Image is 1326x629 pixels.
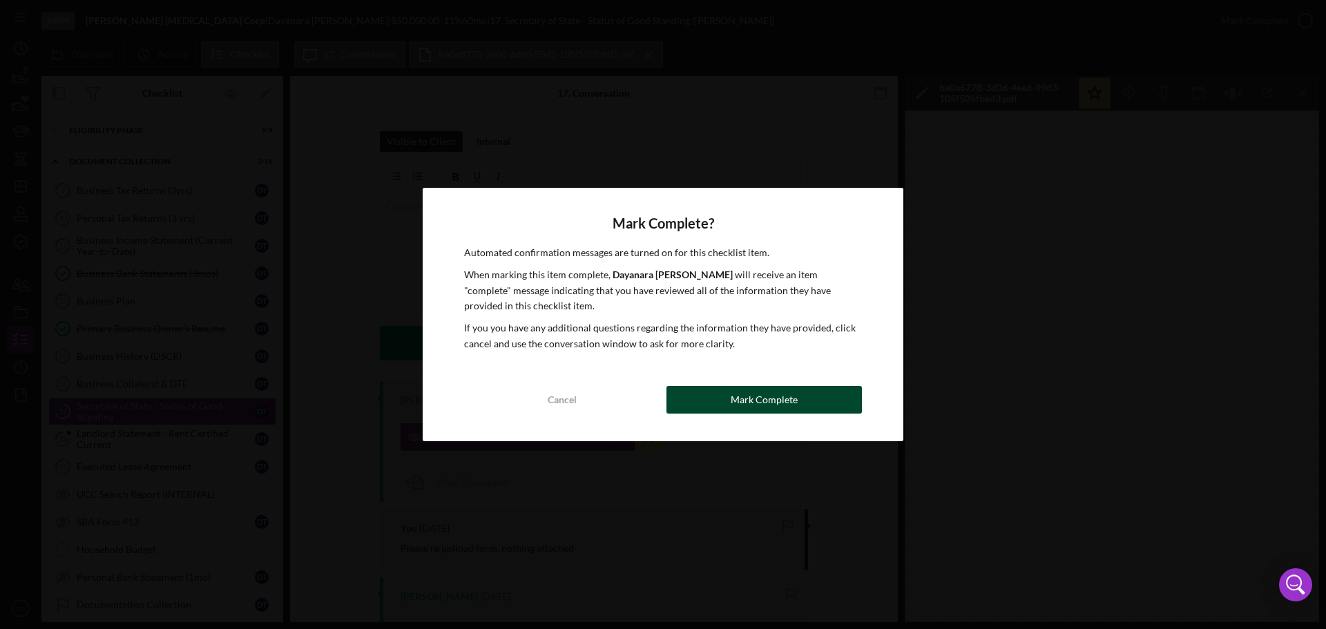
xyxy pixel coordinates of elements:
div: Mark Complete [731,386,798,414]
p: Automated confirmation messages are turned on for this checklist item. [464,245,862,260]
button: Mark Complete [666,386,862,414]
p: When marking this item complete, will receive an item "complete" message indicating that you have... [464,267,862,313]
h4: Mark Complete? [464,215,862,231]
b: Dayanara [PERSON_NAME] [613,269,733,280]
div: Open Intercom Messenger [1279,568,1312,601]
p: If you you have any additional questions regarding the information they have provided, click canc... [464,320,862,351]
button: Cancel [464,386,660,414]
div: Cancel [548,386,577,414]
